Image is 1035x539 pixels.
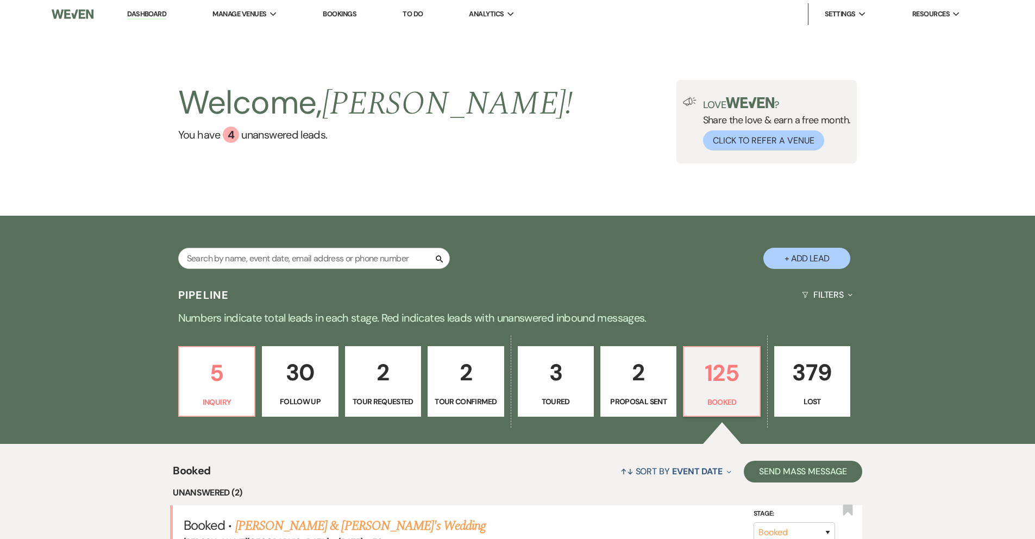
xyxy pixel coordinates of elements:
a: To Do [403,9,423,18]
a: [PERSON_NAME] & [PERSON_NAME]'s Wedding [235,516,486,536]
li: Unanswered (2) [173,486,862,500]
span: [PERSON_NAME] ! [322,79,573,129]
a: 379Lost [774,346,850,417]
p: 379 [781,354,843,391]
p: Toured [525,396,587,408]
a: 30Follow Up [262,346,338,417]
h3: Pipeline [178,287,229,303]
span: Booked [184,517,225,534]
a: 5Inquiry [178,346,255,417]
p: Tour Requested [352,396,414,408]
span: Analytics [469,9,504,20]
button: + Add Lead [763,248,850,269]
img: weven-logo-green.svg [726,97,774,108]
a: 2Tour Requested [345,346,421,417]
p: Tour Confirmed [435,396,497,408]
a: Dashboard [127,9,166,20]
button: Filters [798,280,857,309]
p: Booked [691,396,752,408]
a: 2Tour Confirmed [428,346,504,417]
p: Proposal Sent [607,396,669,408]
p: 2 [607,354,669,391]
a: You have 4 unanswered leads. [178,127,573,143]
p: Follow Up [269,396,331,408]
p: 125 [691,355,752,391]
span: ↑↓ [620,466,633,477]
button: Click to Refer a Venue [703,130,824,151]
span: Manage Venues [212,9,266,20]
h2: Welcome, [178,80,573,127]
span: Event Date [672,466,723,477]
a: 3Toured [518,346,594,417]
p: Numbers indicate total leads in each stage. Red indicates leads with unanswered inbound messages. [127,309,909,327]
a: Bookings [323,9,356,18]
p: Love ? [703,97,851,110]
span: Booked [173,462,210,486]
div: 4 [223,127,239,143]
p: 3 [525,354,587,391]
a: 2Proposal Sent [600,346,676,417]
img: loud-speaker-illustration.svg [683,97,697,106]
label: Stage: [754,508,835,520]
span: Resources [912,9,950,20]
p: 30 [269,354,331,391]
div: Share the love & earn a free month. [697,97,851,151]
p: 5 [186,355,248,391]
a: 125Booked [683,346,760,417]
p: 2 [435,354,497,391]
input: Search by name, event date, email address or phone number [178,248,450,269]
p: Inquiry [186,396,248,408]
button: Send Mass Message [744,461,862,482]
img: Weven Logo [52,3,93,26]
span: Settings [825,9,856,20]
p: 2 [352,354,414,391]
button: Sort By Event Date [616,457,736,486]
p: Lost [781,396,843,408]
